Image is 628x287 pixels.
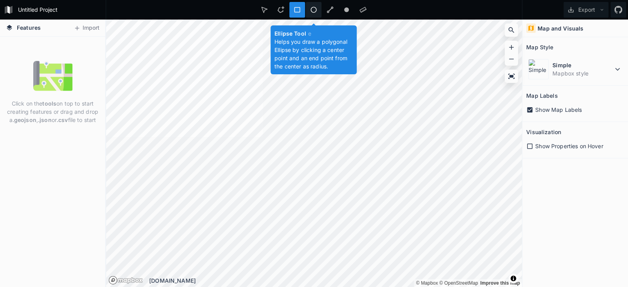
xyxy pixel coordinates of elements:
[108,276,143,285] a: Mapbox logo
[149,276,522,285] div: [DOMAIN_NAME]
[308,30,311,37] span: e
[33,56,72,95] img: empty
[38,117,52,123] strong: .json
[13,117,36,123] strong: .geojson
[6,99,99,124] p: Click on the on top to start creating features or drag and drop a , or file to start
[57,117,68,123] strong: .csv
[108,276,117,285] a: Mapbox logo
[552,61,613,69] dt: Simple
[526,41,553,53] h2: Map Style
[535,106,582,114] span: Show Map Labels
[42,100,56,107] strong: tools
[535,142,603,150] span: Show Properties on Hover
[70,22,103,34] button: Import
[563,2,608,18] button: Export
[274,29,353,38] h4: Ellipse Tool
[17,23,41,32] span: Features
[511,274,516,283] span: Toggle attribution
[416,280,438,286] a: Mapbox
[526,90,558,102] h2: Map Labels
[528,59,549,79] img: Simple
[526,126,561,138] h2: Visualization
[552,69,613,77] dd: Mapbox style
[480,280,520,286] a: Map feedback
[274,38,353,70] p: Helps you draw a polygonal Ellipse by clicking a center point and an end point from the center as...
[509,274,518,283] button: Toggle attribution
[538,24,583,32] h4: Map and Visuals
[439,280,478,286] a: OpenStreetMap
